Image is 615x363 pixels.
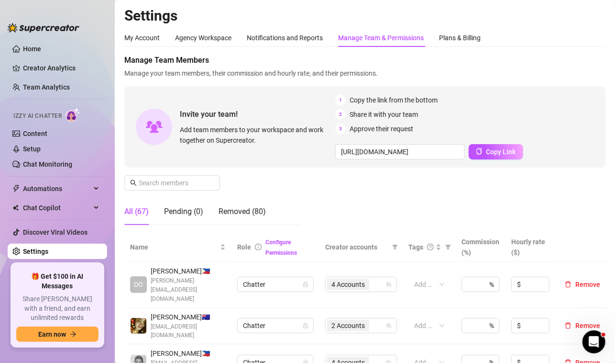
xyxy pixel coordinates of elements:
[16,272,99,291] span: 🎁 Get $100 in AI Messages
[134,279,143,290] span: DO
[350,109,418,120] span: Share it with your team
[582,330,605,353] iframe: Intercom live chat
[456,233,505,262] th: Commission (%)
[23,83,70,91] a: Team Analytics
[124,68,605,79] span: Manage your team members, their commission and hourly rate, and their permissions.
[243,318,308,333] span: Chatter
[139,178,207,188] input: Search members
[12,204,19,211] img: Chat Copilot
[151,322,226,340] span: [EMAIL_ADDRESS][DOMAIN_NAME]
[408,242,423,252] span: Tags
[327,320,369,331] span: 2 Accounts
[575,322,600,329] span: Remove
[237,243,251,251] span: Role
[151,276,226,304] span: [PERSON_NAME][EMAIL_ADDRESS][DOMAIN_NAME]
[469,144,523,159] button: Copy Link
[124,55,605,66] span: Manage Team Members
[486,148,516,156] span: Copy Link
[325,242,388,252] span: Creator accounts
[476,148,483,155] span: copy
[124,233,231,262] th: Name
[23,130,47,137] a: Content
[23,160,72,168] a: Chat Monitoring
[219,206,266,217] div: Removed (80)
[13,112,62,121] span: Izzy AI Chatter
[350,124,413,134] span: Approve their request
[392,244,398,250] span: filter
[427,244,434,250] span: question-circle
[175,33,231,43] div: Agency Workspace
[575,281,600,288] span: Remove
[445,244,451,250] span: filter
[8,23,79,33] img: logo-BBDzfeDw.svg
[124,7,605,25] h2: Settings
[164,206,203,217] div: Pending (0)
[255,244,262,250] span: info-circle
[23,60,99,76] a: Creator Analytics
[565,281,571,288] span: delete
[130,180,137,186] span: search
[151,348,226,359] span: [PERSON_NAME] 🇵🇭
[23,145,41,153] a: Setup
[561,279,604,290] button: Remove
[327,279,369,290] span: 4 Accounts
[23,248,48,255] a: Settings
[386,323,392,329] span: team
[130,242,218,252] span: Name
[70,331,77,338] span: arrow-right
[350,95,438,105] span: Copy the link from the bottom
[23,45,41,53] a: Home
[23,181,91,196] span: Automations
[180,125,331,146] span: Add team members to your workspace and work together on Supercreator.
[303,323,308,329] span: lock
[338,33,424,43] div: Manage Team & Permissions
[151,266,226,276] span: [PERSON_NAME] 🇵🇭
[303,282,308,287] span: lock
[151,312,226,322] span: [PERSON_NAME] 🇦🇺
[16,327,99,342] button: Earn nowarrow-right
[565,322,571,329] span: delete
[38,330,66,338] span: Earn now
[124,33,160,43] div: My Account
[243,277,308,292] span: Chatter
[335,95,346,105] span: 1
[439,33,481,43] div: Plans & Billing
[23,200,91,216] span: Chat Copilot
[23,228,88,236] a: Discover Viral Videos
[386,282,392,287] span: team
[335,124,346,134] span: 3
[390,240,400,254] span: filter
[561,320,604,331] button: Remove
[131,318,146,334] img: deia jane boiser
[265,239,297,256] a: Configure Permissions
[124,206,149,217] div: All (67)
[180,108,335,120] span: Invite your team!
[335,109,346,120] span: 2
[247,33,323,43] div: Notifications and Reports
[12,185,20,193] span: thunderbolt
[443,240,453,254] span: filter
[331,320,365,331] span: 2 Accounts
[505,233,555,262] th: Hourly rate ($)
[16,295,99,323] span: Share [PERSON_NAME] with a friend, and earn unlimited rewards
[66,108,80,122] img: AI Chatter
[331,279,365,290] span: 4 Accounts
